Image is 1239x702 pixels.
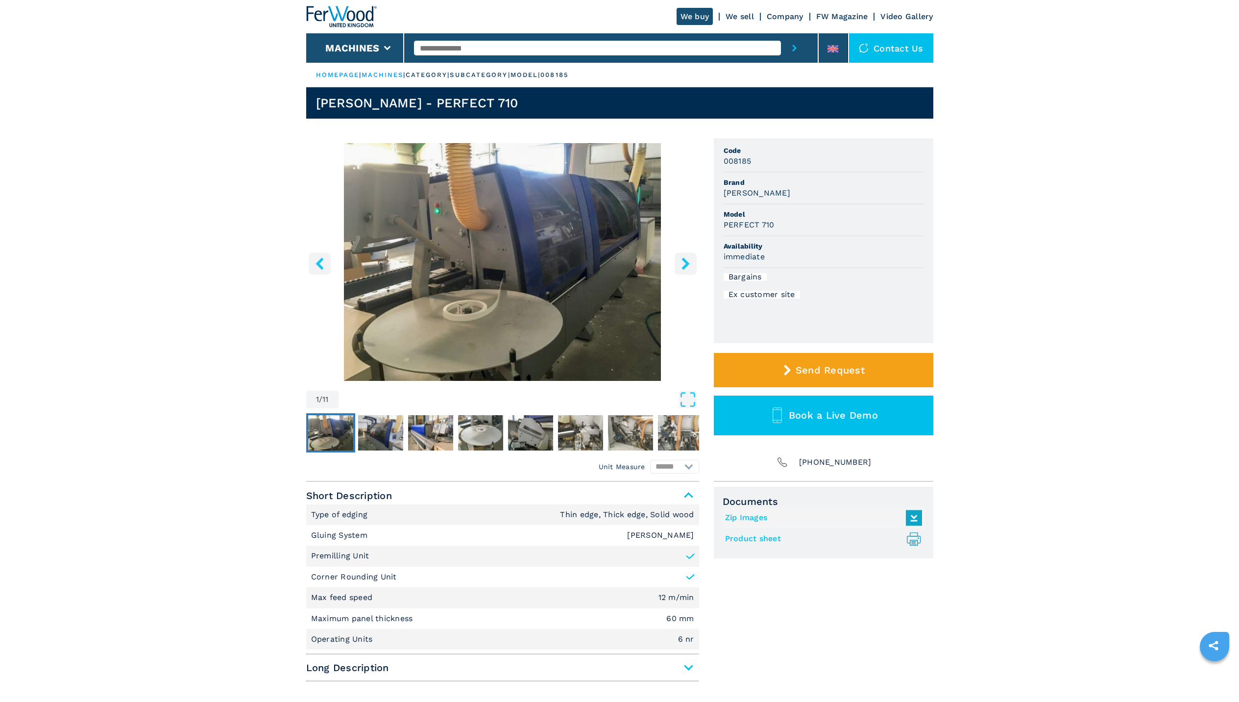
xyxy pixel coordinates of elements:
[306,413,699,452] nav: Thumbnail Navigation
[1197,658,1232,695] iframe: Chat
[458,415,503,451] img: 3aae64acae25d5a5afe6a0ebd1f8de6e
[627,531,694,539] em: [PERSON_NAME]
[725,510,917,526] a: Zip Images
[658,415,703,451] img: 2c3f6b4a00eb0e4d548aa49667028a44
[311,634,375,645] p: Operating Units
[714,353,933,387] button: Send Request
[599,462,645,472] em: Unit Measure
[316,71,360,78] a: HOMEPAGE
[306,143,699,381] img: Single Sided Edgebanders FELDER PERFECT 710
[859,43,869,53] img: Contact us
[724,273,767,281] div: Bargains
[723,496,924,507] span: Documents
[508,415,553,451] img: 7268305b2431393f54ba8a51c9a16755
[776,455,789,469] img: Phone
[309,252,331,275] button: left-button
[789,409,878,421] span: Book a Live Demo
[341,391,697,408] button: Open Fullscreen
[724,177,923,187] span: Brand
[311,592,375,603] p: Max feed speed
[403,71,405,78] span: |
[677,8,713,25] a: We buy
[724,291,800,299] div: Ex customer site
[1201,633,1226,658] a: sharethis
[724,241,923,251] span: Availability
[726,12,754,21] a: We sell
[666,615,694,623] em: 60 mm
[311,530,370,541] p: Gluing System
[316,95,518,111] h1: [PERSON_NAME] - PERFECT 710
[311,551,369,561] p: Premilling Unit
[560,511,694,519] em: Thin edge, Thick edge, Solid wood
[796,364,865,376] span: Send Request
[724,219,775,230] h3: PERFECT 710
[306,504,699,650] div: Short Description
[319,396,322,403] span: /
[308,415,353,451] img: 2f65aaa6366243f1b82dcfe7e61cfec8
[406,413,455,452] button: Go to Slide 3
[311,509,370,520] p: Type of edging
[880,12,933,21] a: Video Gallery
[656,413,705,452] button: Go to Slide 8
[406,71,450,79] p: category |
[450,71,510,79] p: subcategory |
[816,12,868,21] a: FW Magazine
[506,413,555,452] button: Go to Slide 5
[306,487,699,504] span: Short Description
[316,396,319,403] span: 1
[799,455,872,469] span: [PHONE_NUMBER]
[408,415,453,451] img: 3b576b4f46eba621ddf1263905bba4b4
[675,252,697,275] button: right-button
[714,396,933,435] button: Book a Live Demo
[356,413,405,452] button: Go to Slide 2
[608,415,653,451] img: d09f9691da1360f8f2530e058072ecb9
[724,155,752,167] h3: 008185
[678,635,694,643] em: 6 nr
[724,187,790,199] h3: [PERSON_NAME]
[781,33,808,63] button: submit-button
[358,415,403,451] img: 8bb9edff958fba3582f2b6d3cea9990f
[311,613,415,624] p: Maximum panel thickness
[306,659,699,677] span: Long Description
[306,413,355,452] button: Go to Slide 1
[658,594,694,602] em: 12 m/min
[556,413,605,452] button: Go to Slide 6
[306,143,699,381] div: Go to Slide 1
[849,33,933,63] div: Contact us
[724,251,765,262] h3: immediate
[322,396,329,403] span: 11
[456,413,505,452] button: Go to Slide 4
[359,71,361,78] span: |
[725,531,917,547] a: Product sheet
[606,413,655,452] button: Go to Slide 7
[362,71,404,78] a: machines
[540,71,569,79] p: 008185
[311,572,397,582] p: Corner Rounding Unit
[306,6,377,27] img: Ferwood
[558,415,603,451] img: 8ef512d8c17c2d0fb31233b5dcfd52c7
[724,209,923,219] span: Model
[724,146,923,155] span: Code
[510,71,541,79] p: model |
[325,42,379,54] button: Machines
[767,12,803,21] a: Company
